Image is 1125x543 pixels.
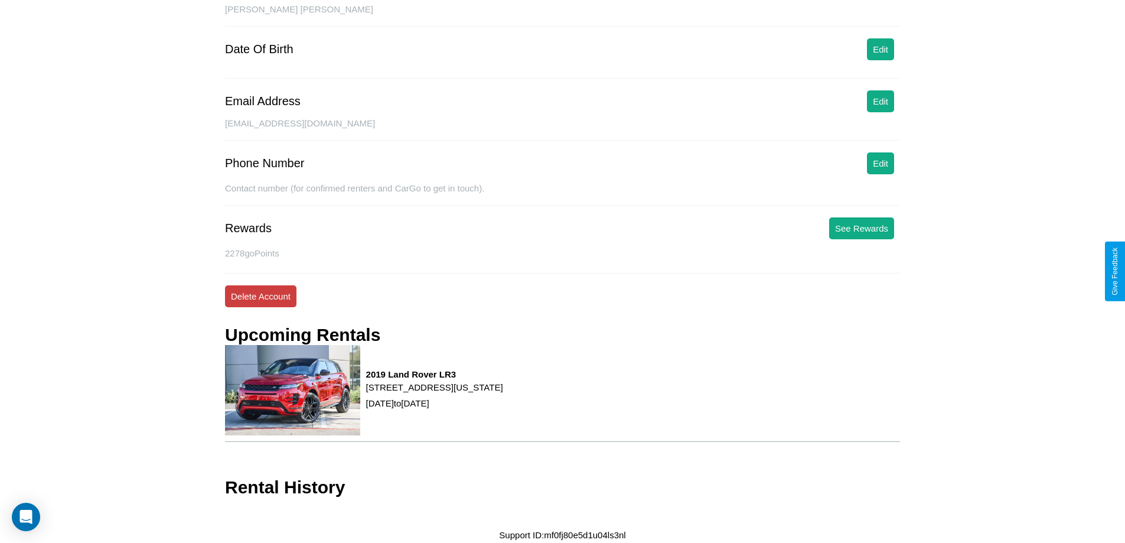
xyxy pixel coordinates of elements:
div: Rewards [225,222,272,235]
div: Date Of Birth [225,43,294,56]
img: rental [225,345,360,435]
div: Give Feedback [1111,248,1119,295]
button: Edit [867,152,894,174]
h3: 2019 Land Rover LR3 [366,369,503,379]
div: Contact number (for confirmed renters and CarGo to get in touch). [225,183,900,206]
button: Delete Account [225,285,296,307]
p: 2278 goPoints [225,245,900,261]
div: Phone Number [225,157,305,170]
div: [PERSON_NAME] [PERSON_NAME] [225,4,900,27]
button: See Rewards [829,217,894,239]
button: Edit [867,38,894,60]
h3: Rental History [225,477,345,498]
div: Open Intercom Messenger [12,503,40,531]
div: Email Address [225,95,301,108]
div: [EMAIL_ADDRESS][DOMAIN_NAME] [225,118,900,141]
button: Edit [867,90,894,112]
p: [DATE] to [DATE] [366,395,503,411]
p: Support ID: mf0fj80e5d1u04ls3nl [499,527,625,543]
h3: Upcoming Rentals [225,325,380,345]
p: [STREET_ADDRESS][US_STATE] [366,379,503,395]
